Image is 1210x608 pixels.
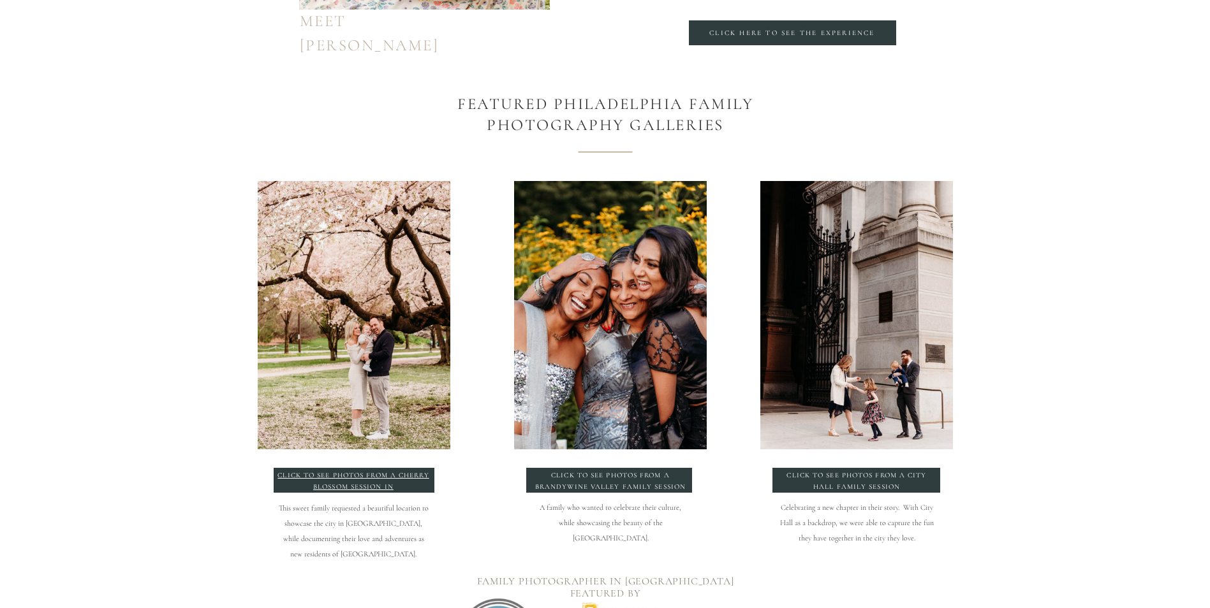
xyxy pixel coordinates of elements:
p: This sweet family requested a beautiful location to showcase the city in [GEOGRAPHIC_DATA], while... [277,500,431,561]
div: Meet [PERSON_NAME] [300,10,463,31]
h3: Family Photographer In [GEOGRAPHIC_DATA] featured by [450,575,762,588]
p: A family who wanted to celebrate their culture, while showcasing the beauty of the [GEOGRAPHIC_DA... [534,500,688,560]
a: click to see photos from a Brandywine Valley Family Session [534,470,688,489]
a: click to see photos from a Cherry blossom session in [GEOGRAPHIC_DATA] [277,470,431,493]
h2: FEATURED PHILADELPHIA FAMILY PHOTOGRAPHY GALLERIES [409,94,802,134]
a: Click here to see the Experience [704,28,882,38]
a: click to see photos from a City hall family session [780,470,934,489]
p: Celebrating a new chapter in their story. With City Hall as a backdrop, we were able to capture t... [780,500,934,560]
